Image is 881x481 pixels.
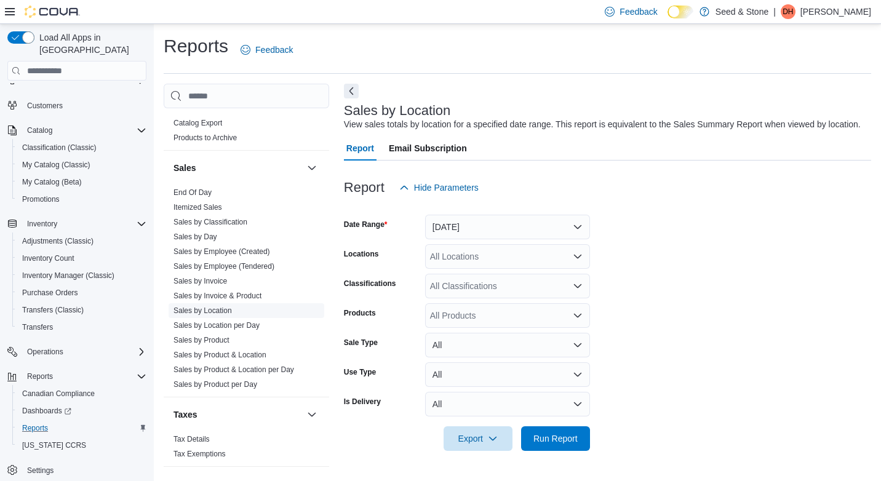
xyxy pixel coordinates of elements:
a: Sales by Product & Location per Day [173,365,294,374]
label: Locations [344,249,379,259]
span: Transfers [17,320,146,335]
button: Inventory [22,217,62,231]
p: [PERSON_NAME] [800,4,871,19]
a: Classification (Classic) [17,140,102,155]
button: All [425,392,590,416]
span: Reports [22,369,146,384]
a: Itemized Sales [173,203,222,212]
span: Hide Parameters [414,181,479,194]
a: Sales by Day [173,233,217,241]
a: Dashboards [12,402,151,419]
img: Cova [25,6,80,18]
span: Adjustments (Classic) [22,236,94,246]
label: Sale Type [344,338,378,348]
button: Inventory Manager (Classic) [12,267,151,284]
span: Settings [27,466,54,475]
span: Sales by Invoice [173,276,227,286]
button: Customers [2,96,151,114]
span: My Catalog (Classic) [17,157,146,172]
span: My Catalog (Beta) [22,177,82,187]
a: Inventory Count [17,251,79,266]
span: Tax Details [173,434,210,444]
button: Taxes [173,408,302,421]
h3: Report [344,180,385,195]
a: Transfers [17,320,58,335]
span: Itemized Sales [173,202,222,212]
span: Catalog Export [173,118,222,128]
span: Sales by Day [173,232,217,242]
span: Reports [17,421,146,435]
span: Purchase Orders [17,285,146,300]
span: Run Report [533,432,578,445]
label: Is Delivery [344,397,381,407]
a: Feedback [236,38,298,62]
a: Products to Archive [173,133,237,142]
span: Transfers (Classic) [22,305,84,315]
a: Dashboards [17,403,76,418]
span: Inventory Manager (Classic) [17,268,146,283]
button: Sales [173,162,302,174]
button: Catalog [22,123,57,138]
span: Inventory [27,219,57,229]
span: Customers [22,97,146,113]
button: Purchase Orders [12,284,151,301]
button: Classification (Classic) [12,139,151,156]
button: Reports [2,368,151,385]
a: Sales by Location per Day [173,321,260,330]
span: DH [783,4,793,19]
button: All [425,362,590,387]
span: Sales by Invoice & Product [173,291,261,301]
a: Sales by Invoice [173,277,227,285]
span: Inventory Count [17,251,146,266]
button: Promotions [12,191,151,208]
span: Promotions [17,192,146,207]
button: [DATE] [425,215,590,239]
span: Reports [22,423,48,433]
h3: Sales [173,162,196,174]
a: Tax Exemptions [173,450,226,458]
span: Products to Archive [173,133,237,143]
a: Sales by Product & Location [173,351,266,359]
button: Open list of options [573,311,583,320]
span: Customers [27,101,63,111]
label: Date Range [344,220,388,229]
button: [US_STATE] CCRS [12,437,151,454]
span: Sales by Product [173,335,229,345]
span: Sales by Employee (Created) [173,247,270,256]
span: Sales by Location per Day [173,320,260,330]
span: Dark Mode [668,18,668,19]
span: Catalog [27,125,52,135]
div: Sales [164,185,329,397]
div: Taxes [164,432,329,466]
span: Dashboards [22,406,71,416]
span: Operations [27,347,63,357]
span: My Catalog (Beta) [17,175,146,189]
span: Canadian Compliance [22,389,95,399]
span: Sales by Location [173,306,232,316]
span: Inventory [22,217,146,231]
a: Purchase Orders [17,285,83,300]
div: Doug Hart [781,4,795,19]
button: Operations [2,343,151,360]
button: Next [344,84,359,98]
span: Inventory Count [22,253,74,263]
a: End Of Day [173,188,212,197]
button: Catalog [2,122,151,139]
span: [US_STATE] CCRS [22,440,86,450]
div: Products [164,116,329,150]
a: Inventory Manager (Classic) [17,268,119,283]
span: Email Subscription [389,136,467,161]
a: Promotions [17,192,65,207]
button: Transfers [12,319,151,336]
h1: Reports [164,34,228,58]
h3: Taxes [173,408,197,421]
label: Use Type [344,367,376,377]
a: Sales by Product per Day [173,380,257,389]
span: Purchase Orders [22,288,78,298]
button: Open list of options [573,252,583,261]
a: Sales by Product [173,336,229,344]
span: Transfers [22,322,53,332]
button: Canadian Compliance [12,385,151,402]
